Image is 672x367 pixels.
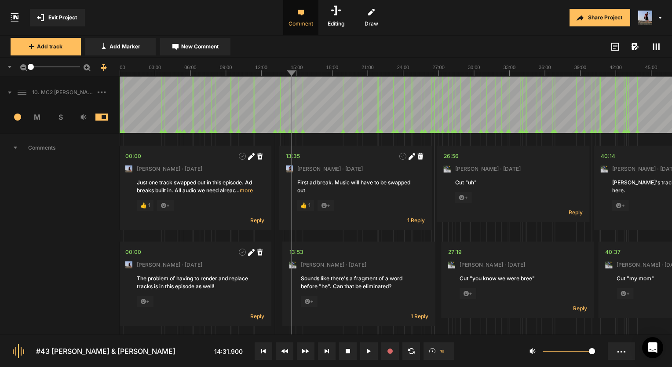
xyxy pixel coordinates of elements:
[424,342,454,360] button: 1x
[160,38,230,55] button: New Comment
[289,261,296,268] img: ACg8ocLxXzHjWyafR7sVkIfmxRufCxqaSAR27SDjuE-ggbMy1qqdgD8=s96-c
[137,165,202,173] span: [PERSON_NAME] · [DATE]
[26,112,49,122] span: M
[601,152,615,161] div: 40:14.083
[36,346,175,356] div: #43 [PERSON_NAME] & [PERSON_NAME]
[297,179,413,195] div: First ad break. Music will have to be swapped out
[301,261,366,269] span: [PERSON_NAME] · [DATE]
[407,217,425,224] span: 1 Reply
[503,65,515,70] text: 33:00
[85,38,156,55] button: Add Marker
[455,192,472,203] span: +
[570,9,630,26] button: Share Project
[125,165,132,172] img: ACg8ocJ5zrP0c3SJl5dKscm-Goe6koz8A9fWD7dpguHuX8DX5VIxymM=s96-c
[137,200,153,211] span: 👍 1
[49,112,72,122] span: S
[214,348,243,355] span: 14:31.900
[29,88,98,96] span: 10. MC2 [PERSON_NAME] and [PERSON_NAME] Lock`
[638,11,652,25] img: ACg8ocJ5zrP0c3SJl5dKscm-Goe6koz8A9fWD7dpguHuX8DX5VIxymM=s96-c
[444,152,459,161] div: 26:56.450
[250,217,264,224] span: Reply
[444,165,451,172] img: ACg8ocLxXzHjWyafR7sVkIfmxRufCxqaSAR27SDjuE-ggbMy1qqdgD8=s96-c
[362,65,374,70] text: 21:00
[605,248,621,257] div: 40:37.801
[137,275,253,290] div: The problem of having to render and replace tracks is in this episode as well!
[605,261,612,268] img: ACg8ocLxXzHjWyafR7sVkIfmxRufCxqaSAR27SDjuE-ggbMy1qqdgD8=s96-c
[397,65,409,70] text: 24:00
[573,305,587,312] span: Reply
[297,200,314,211] span: 👍 1
[448,261,455,268] img: ACg8ocLxXzHjWyafR7sVkIfmxRufCxqaSAR27SDjuE-ggbMy1qqdgD8=s96-c
[617,288,633,299] span: +
[569,209,583,216] span: Reply
[601,165,608,172] img: ACg8ocLxXzHjWyafR7sVkIfmxRufCxqaSAR27SDjuE-ggbMy1qqdgD8=s96-c
[235,187,240,194] span: …
[137,179,253,195] div: Just one track swapped out in this episode. Ad breaks built in. All audio we need already in prem...
[289,248,303,257] div: 13:53.085
[455,179,571,187] div: Cut "uh"
[157,200,174,211] span: +
[250,312,264,320] span: Reply
[125,152,141,161] div: 00:00.000
[642,337,663,358] div: Open Intercom Messenger
[610,65,622,70] text: 42:00
[220,65,232,70] text: 09:00
[30,9,85,26] button: Exit Project
[455,165,521,173] span: [PERSON_NAME] · [DATE]
[235,187,253,195] span: more
[286,152,300,161] div: 13:35.117
[297,165,363,173] span: [PERSON_NAME] · [DATE]
[37,43,62,51] span: Add track
[125,248,141,257] div: 00:00.000
[645,65,657,70] text: 45:00
[460,288,476,299] span: +
[181,43,219,51] span: New Comment
[432,65,445,70] text: 27:00
[301,296,318,307] span: +
[184,65,197,70] text: 06:00
[137,261,202,269] span: [PERSON_NAME] · [DATE]
[326,65,339,70] text: 18:00
[125,261,132,268] img: ACg8ocJ5zrP0c3SJl5dKscm-Goe6koz8A9fWD7dpguHuX8DX5VIxymM=s96-c
[11,38,81,55] button: Add track
[411,312,428,320] span: 1 Reply
[574,65,587,70] text: 39:00
[301,275,417,290] div: Sounds like there's a fragment of a word before "he". Can that be eliminated?
[291,65,303,70] text: 15:00
[255,65,267,70] text: 12:00
[612,200,629,211] span: +
[137,296,153,307] span: +
[286,165,293,172] img: ACg8ocJ5zrP0c3SJl5dKscm-Goe6koz8A9fWD7dpguHuX8DX5VIxymM=s96-c
[448,248,462,257] div: 27:19.499
[460,275,576,283] div: Cut "you know we were bree"
[110,43,140,51] span: Add Marker
[149,65,161,70] text: 03:00
[318,200,334,211] span: +
[539,65,551,70] text: 36:00
[460,261,525,269] span: [PERSON_NAME] · [DATE]
[48,14,77,22] span: Exit Project
[468,65,480,70] text: 30:00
